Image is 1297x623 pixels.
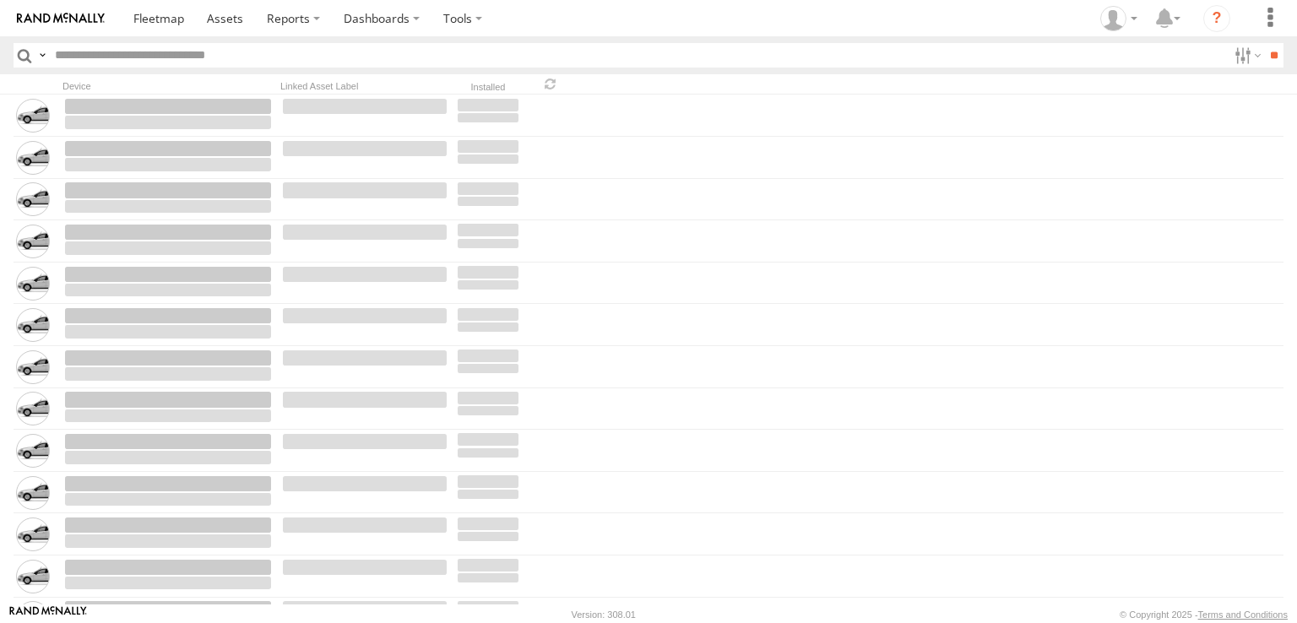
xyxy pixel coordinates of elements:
a: Visit our Website [9,606,87,623]
div: Linked Asset Label [280,80,449,92]
img: rand-logo.svg [17,13,105,24]
div: Version: 308.01 [572,609,636,620]
a: Terms and Conditions [1198,609,1288,620]
div: Device [62,80,274,92]
div: © Copyright 2025 - [1120,609,1288,620]
i: ? [1203,5,1230,32]
div: Installed [456,84,520,92]
div: EMMANUEL SOTELO [1094,6,1143,31]
span: Refresh [540,76,561,92]
label: Search Query [35,43,49,68]
label: Search Filter Options [1228,43,1264,68]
